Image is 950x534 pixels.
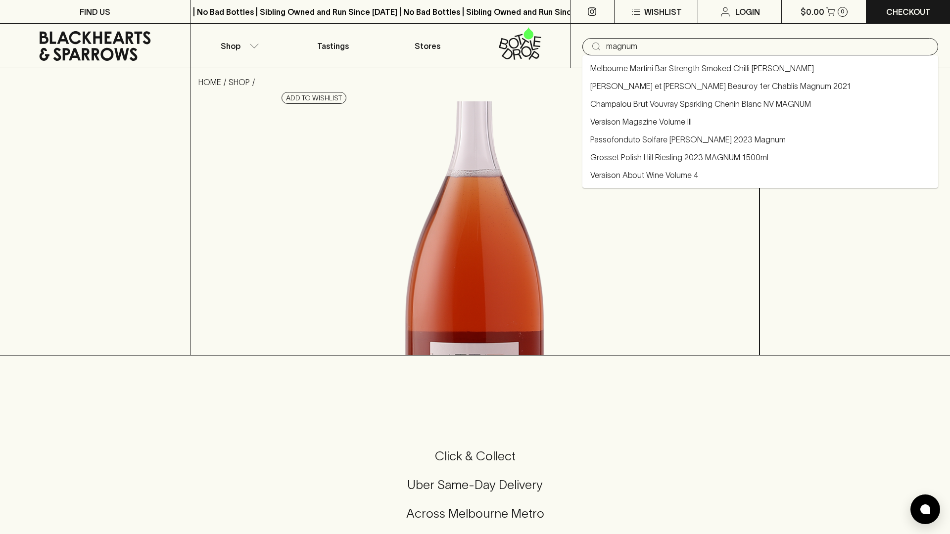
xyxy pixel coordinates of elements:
[415,40,440,52] p: Stores
[285,24,380,68] a: Tastings
[590,62,814,74] a: Melbourne Martini Bar Strength Smoked Chilli [PERSON_NAME]
[380,24,475,68] a: Stores
[229,78,250,87] a: SHOP
[590,80,851,92] a: [PERSON_NAME] et [PERSON_NAME] Beauroy 1er Chablis Magnum 2021
[841,9,845,14] p: 0
[590,133,786,145] a: Passofonduto Solfare [PERSON_NAME] 2023 Magnum
[606,39,930,54] input: Try "Pinot noir"
[801,6,824,18] p: $0.00
[590,151,768,163] a: Grosset Polish Hill Riesling 2023 MAGNUM 1500ml
[221,40,240,52] p: Shop
[12,448,938,464] h5: Click & Collect
[190,24,285,68] button: Shop
[317,40,349,52] p: Tastings
[282,92,346,104] button: Add to wishlist
[886,6,931,18] p: Checkout
[198,78,221,87] a: HOME
[590,169,698,181] a: Veraison About Wine Volume 4
[590,98,811,110] a: Champalou Brut Vouvray Sparkling Chenin Blanc NV MAGNUM
[80,6,110,18] p: FIND US
[735,6,760,18] p: Login
[190,101,759,355] img: 26357.png
[12,477,938,493] h5: Uber Same-Day Delivery
[590,116,692,128] a: Veraison Magazine Volume III
[644,6,682,18] p: Wishlist
[12,505,938,522] h5: Across Melbourne Metro
[920,504,930,514] img: bubble-icon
